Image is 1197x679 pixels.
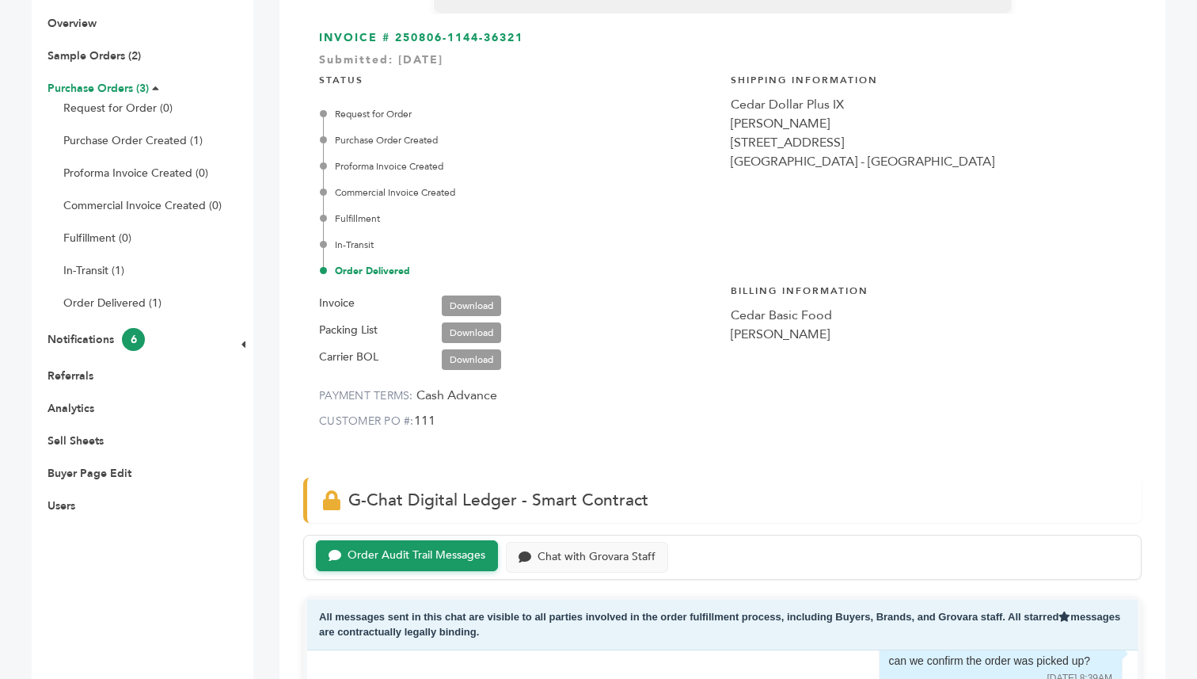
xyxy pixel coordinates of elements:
div: All messages sent in this chat are visible to all parties involved in the order fulfillment proce... [307,600,1138,650]
a: Sell Sheets [47,433,104,448]
div: [PERSON_NAME] [731,114,1127,133]
a: Request for Order (0) [63,101,173,116]
span: G-Chat Digital Ledger - Smart Contract [348,489,648,512]
h3: INVOICE # 250806-1144-36321 [319,30,1126,46]
div: Order Delivered [323,264,715,278]
span: Cash Advance [416,387,497,404]
div: [GEOGRAPHIC_DATA] - [GEOGRAPHIC_DATA] [731,152,1127,171]
label: CUSTOMER PO #: [319,414,414,429]
div: Cedar Basic Food [731,306,1127,325]
a: Analytics [47,401,94,416]
div: [PERSON_NAME] [731,325,1127,344]
label: Packing List [319,321,378,340]
div: Request for Order [323,107,715,121]
a: Notifications6 [47,332,145,347]
a: Buyer Page Edit [47,466,131,481]
div: Fulfillment [323,212,715,226]
a: Proforma Invoice Created (0) [63,166,208,181]
a: Sample Orders (2) [47,48,141,63]
a: Download [442,296,501,316]
a: Download [442,322,501,343]
div: Chat with Grovara Staff [538,551,655,564]
a: Order Delivered (1) [63,296,161,311]
a: Download [442,349,501,370]
a: Commercial Invoice Created (0) [63,198,222,213]
a: Purchase Order Created (1) [63,133,203,148]
label: PAYMENT TERMS: [319,388,413,403]
div: Order Audit Trail Messages [348,549,485,563]
a: Fulfillment (0) [63,231,131,246]
div: [STREET_ADDRESS] [731,133,1127,152]
span: 111 [414,412,435,429]
h4: Billing Information [731,273,1127,306]
a: In-Transit (1) [63,263,124,278]
div: Submitted: [DATE] [319,52,1126,76]
div: Cedar Dollar Plus IX [731,95,1127,114]
a: Referrals [47,368,93,383]
a: Overview [47,16,97,31]
span: 6 [122,328,145,351]
div: Proforma Invoice Created [323,159,715,174]
div: In-Transit [323,238,715,252]
div: Purchase Order Created [323,133,715,147]
label: Carrier BOL [319,348,378,367]
div: can we confirm the order was picked up? [889,654,1090,669]
h4: STATUS [319,62,715,95]
a: Users [47,498,75,513]
div: Commercial Invoice Created [323,185,715,200]
a: Purchase Orders (3) [47,81,149,96]
label: Invoice [319,294,355,313]
h4: Shipping Information [731,62,1127,95]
